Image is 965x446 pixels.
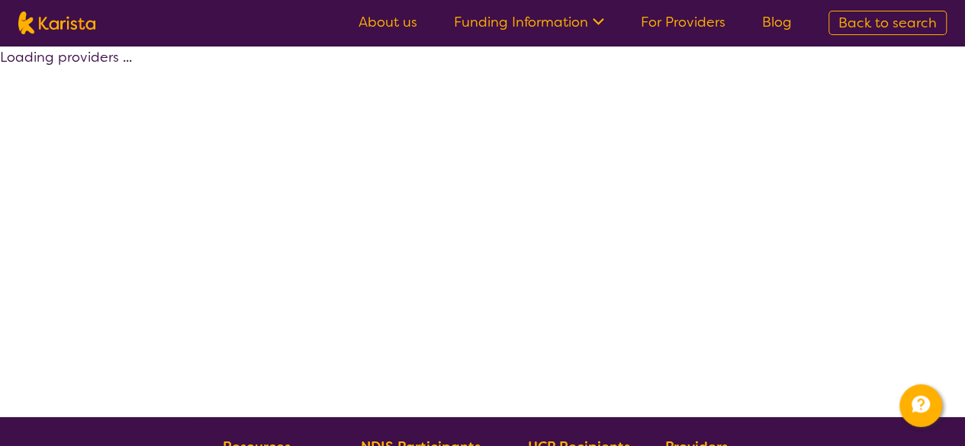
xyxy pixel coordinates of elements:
[359,13,417,31] a: About us
[18,11,95,34] img: Karista logo
[828,11,947,35] a: Back to search
[454,13,604,31] a: Funding Information
[899,384,942,427] button: Channel Menu
[641,13,725,31] a: For Providers
[762,13,792,31] a: Blog
[838,14,937,32] span: Back to search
